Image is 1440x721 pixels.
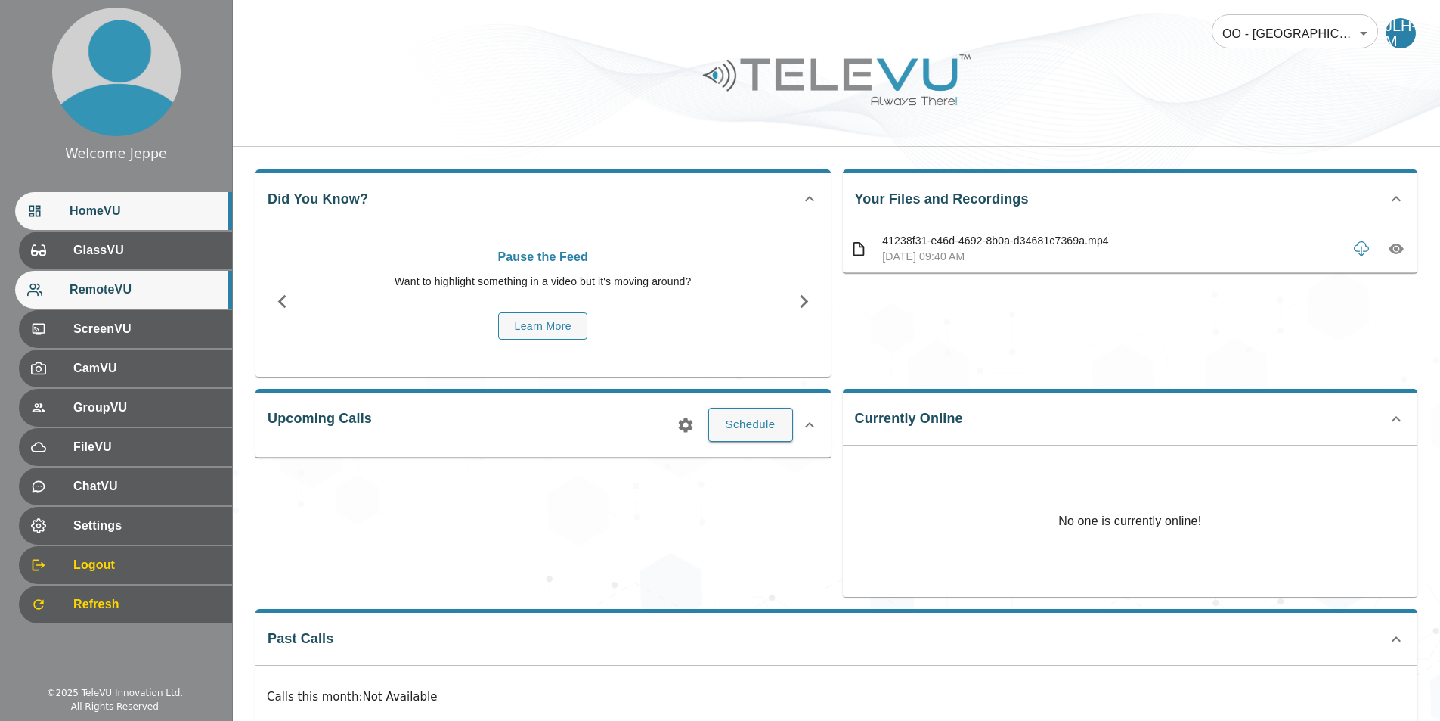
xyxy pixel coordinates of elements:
button: Learn More [498,312,587,340]
div: JLH-M [1386,18,1416,48]
p: Calls this month : Not Available [267,688,1406,706]
span: GroupVU [73,399,220,417]
img: Logo [701,48,973,111]
div: Logout [19,546,232,584]
span: HomeVU [70,202,220,220]
div: © 2025 TeleVU Innovation Ltd. [46,686,183,700]
span: ScreenVU [73,320,220,338]
div: GlassVU [19,232,232,269]
p: Want to highlight something in a video but it's moving around? [317,274,770,290]
span: GlassVU [73,241,220,259]
span: Refresh [73,595,220,614]
div: Welcome Jeppe [65,144,167,163]
div: FileVU [19,428,232,466]
div: ScreenVU [19,310,232,348]
span: Logout [73,556,220,574]
div: GroupVU [19,389,232,427]
span: CamVU [73,359,220,378]
span: Settings [73,517,220,535]
div: CamVU [19,350,232,387]
div: Settings [19,507,232,545]
div: All Rights Reserved [71,700,159,713]
div: HomeVU [15,192,232,230]
div: RemoteVU [15,271,232,309]
p: [DATE] 09:40 AM [882,249,1340,265]
span: FileVU [73,438,220,456]
span: RemoteVU [70,281,220,299]
div: Refresh [19,586,232,623]
span: ChatVU [73,477,220,496]
img: profile.png [52,8,181,136]
p: 41238f31-e46d-4692-8b0a-d34681c7369a.mp4 [882,233,1340,249]
div: OO - [GEOGRAPHIC_DATA] - [GEOGRAPHIC_DATA] [1212,12,1378,54]
div: ChatVU [19,468,232,505]
p: Pause the Feed [317,248,770,266]
button: Schedule [708,408,793,441]
p: No one is currently online! [1058,446,1201,597]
